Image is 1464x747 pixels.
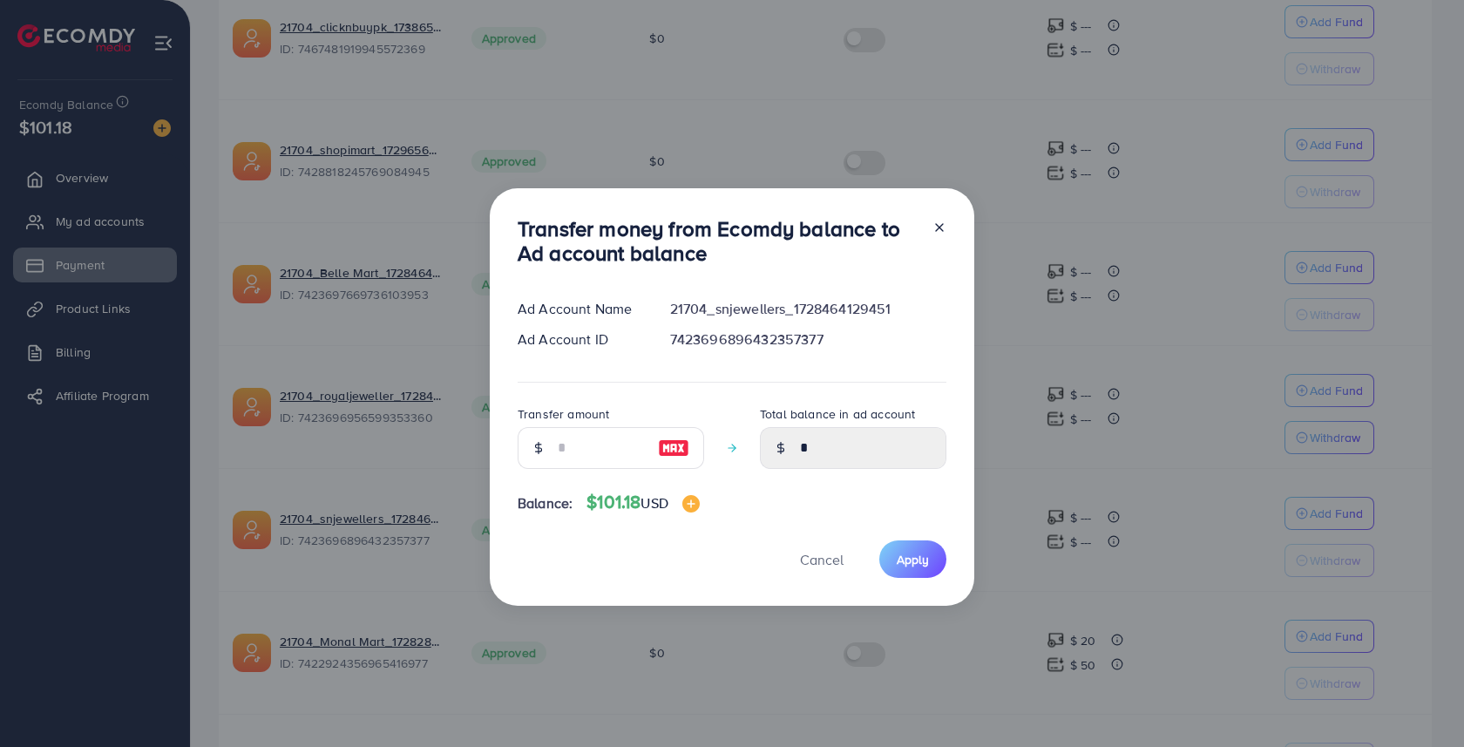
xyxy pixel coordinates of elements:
[897,551,929,568] span: Apply
[518,405,609,423] label: Transfer amount
[658,438,689,458] img: image
[656,329,960,350] div: 7423696896432357377
[879,540,946,578] button: Apply
[504,329,656,350] div: Ad Account ID
[518,493,573,513] span: Balance:
[778,540,865,578] button: Cancel
[586,492,700,513] h4: $101.18
[518,216,918,267] h3: Transfer money from Ecomdy balance to Ad account balance
[682,495,700,513] img: image
[640,493,668,513] span: USD
[504,299,656,319] div: Ad Account Name
[760,405,915,423] label: Total balance in ad account
[1390,669,1451,734] iframe: Chat
[800,550,844,569] span: Cancel
[656,299,960,319] div: 21704_snjewellers_1728464129451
